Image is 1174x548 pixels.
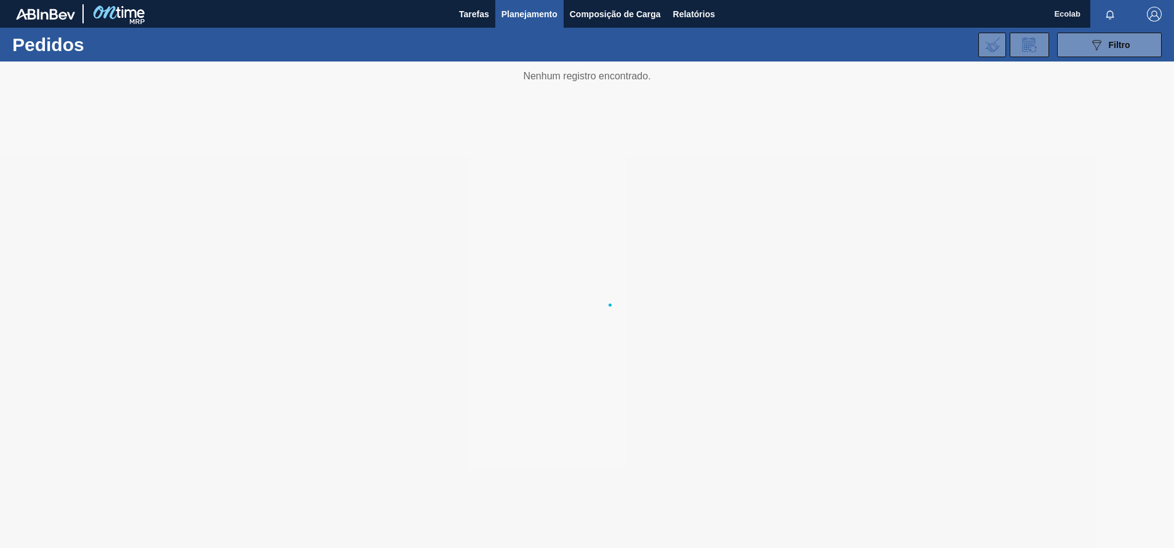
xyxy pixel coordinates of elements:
img: TNhmsLtSVTkK8tSr43FrP2fwEKptu5GPRR3wAAAABJRU5ErkJggg== [16,9,75,20]
img: Logout [1147,7,1162,22]
span: Composição de Carga [570,7,661,22]
span: Filtro [1109,40,1130,50]
span: Tarefas [459,7,489,22]
span: Relatórios [673,7,715,22]
button: Filtro [1057,33,1162,57]
div: Solicitação de Revisão de Pedidos [1010,33,1049,57]
span: Planejamento [501,7,557,22]
button: Notificações [1090,6,1130,23]
h1: Pedidos [12,38,196,52]
div: Importar Negociações dos Pedidos [978,33,1006,57]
